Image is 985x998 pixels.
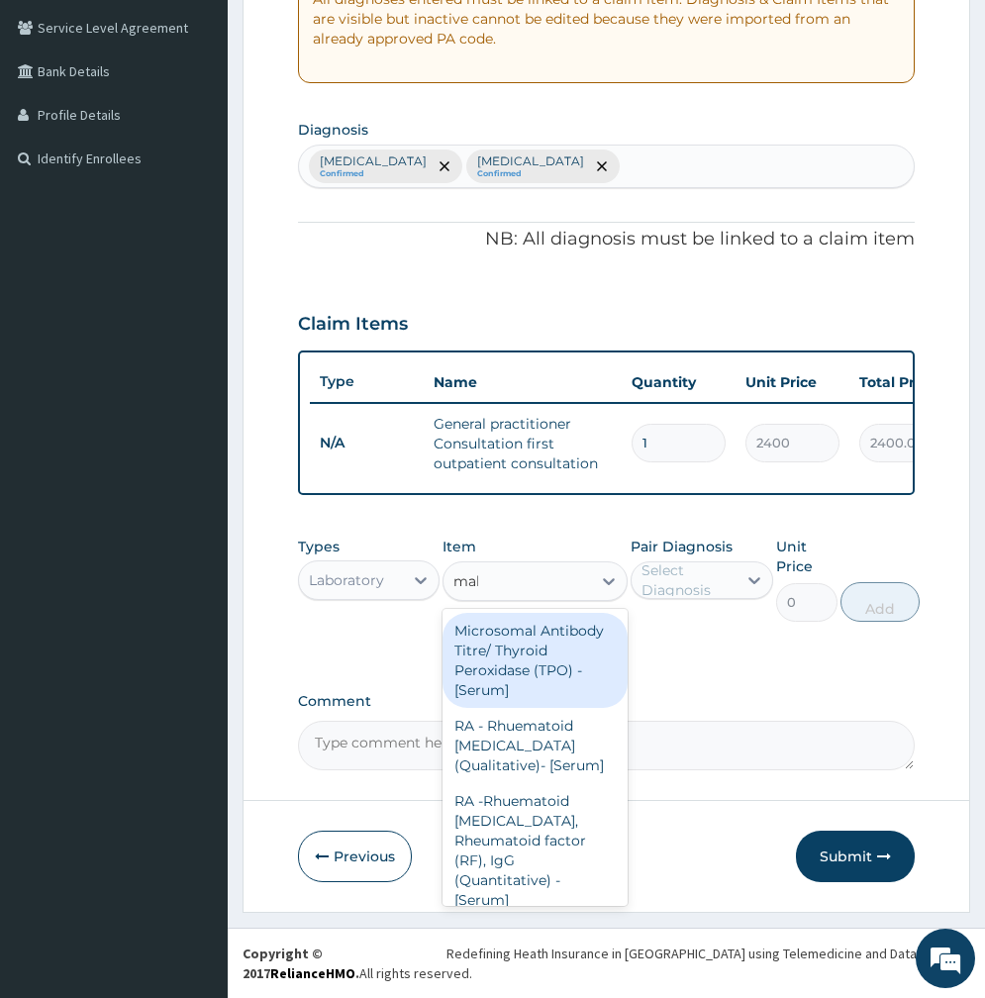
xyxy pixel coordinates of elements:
[320,169,427,179] small: Confirmed
[443,708,628,783] div: RA - Rhuematoid [MEDICAL_DATA] (Qualitative)- [Serum]
[310,363,424,400] th: Type
[424,404,622,483] td: General practitioner Consultation first outpatient consultation
[325,10,372,57] div: Minimize live chat window
[243,945,359,982] strong: Copyright © 2017 .
[446,944,970,963] div: Redefining Heath Insurance in [GEOGRAPHIC_DATA] using Telemedicine and Data Science!
[443,537,476,556] label: Item
[796,831,915,882] button: Submit
[776,537,837,576] label: Unit Price
[103,111,333,137] div: Chat with us now
[298,693,915,710] label: Comment
[298,120,368,140] label: Diagnosis
[298,539,340,555] label: Types
[10,541,377,610] textarea: Type your message and hit 'Enter'
[840,582,920,622] button: Add
[270,964,355,982] a: RelianceHMO
[37,99,80,149] img: d_794563401_company_1708531726252_794563401
[849,362,963,402] th: Total Price
[309,570,384,590] div: Laboratory
[424,362,622,402] th: Name
[298,314,408,336] h3: Claim Items
[228,928,985,998] footer: All rights reserved.
[631,537,733,556] label: Pair Diagnosis
[298,831,412,882] button: Previous
[115,249,273,449] span: We're online!
[641,560,734,600] div: Select Diagnosis
[736,362,849,402] th: Unit Price
[310,425,424,461] td: N/A
[622,362,736,402] th: Quantity
[443,613,628,708] div: Microsomal Antibody Titre/ Thyroid Peroxidase (TPO) - [Serum]
[436,157,453,175] span: remove selection option
[477,169,584,179] small: Confirmed
[593,157,611,175] span: remove selection option
[477,153,584,169] p: [MEDICAL_DATA]
[298,227,915,252] p: NB: All diagnosis must be linked to a claim item
[443,783,628,918] div: RA -Rhuematoid [MEDICAL_DATA], Rheumatoid factor (RF), IgG (Quantitative) - [Serum]
[320,153,427,169] p: [MEDICAL_DATA]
